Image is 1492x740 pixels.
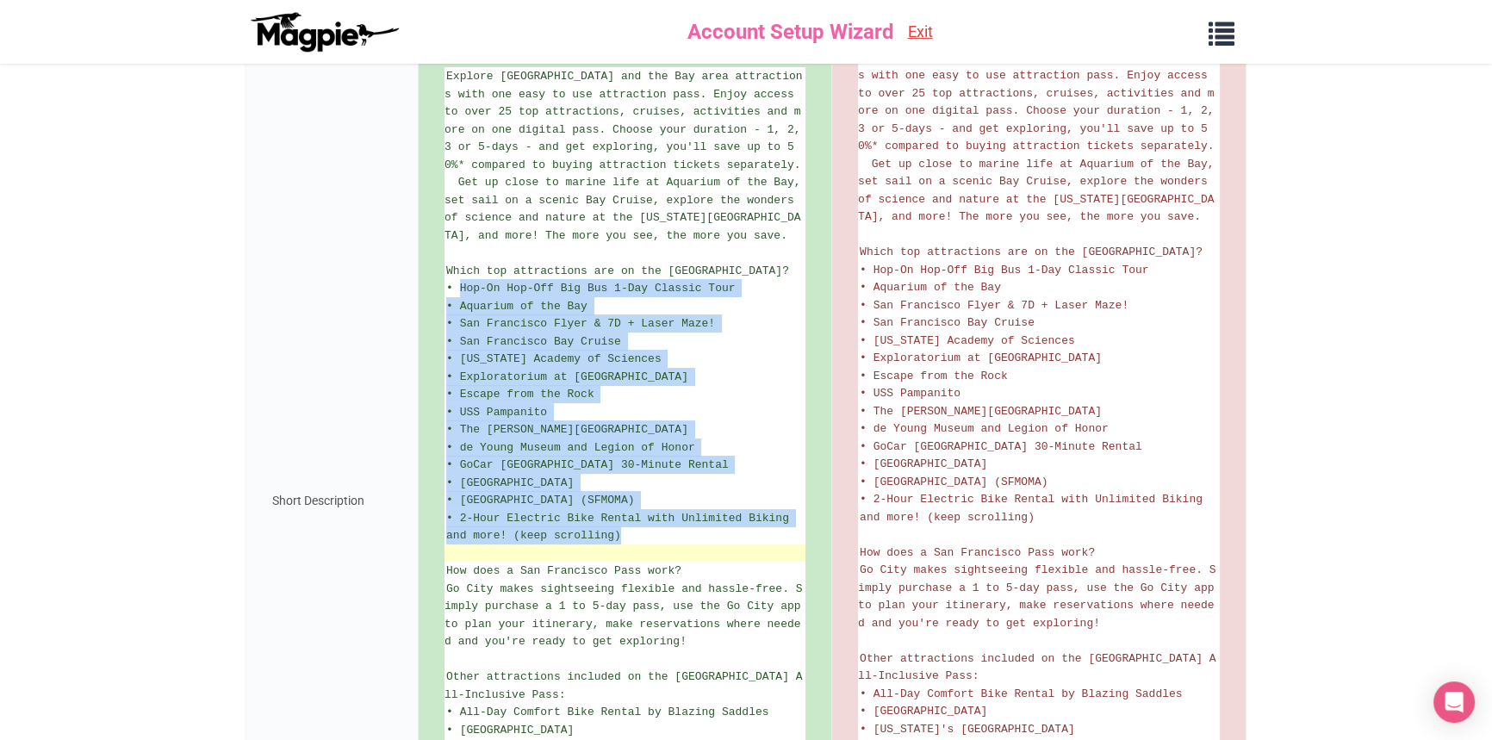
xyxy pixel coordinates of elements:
[860,705,987,718] span: • [GEOGRAPHIC_DATA]
[446,529,621,542] span: and more! (keep scrolling)
[446,352,662,365] span: • [US_STATE] Academy of Sciences
[860,405,1102,418] span: • The [PERSON_NAME][GEOGRAPHIC_DATA]
[860,316,1035,329] span: • San Francisco Bay Cruise
[446,282,735,295] span: • Hop-On Hop-Off Big Bus 1-Day Classic Tour
[860,299,1128,312] span: • San Francisco Flyer & 7D + Laser Maze!
[860,476,1048,488] span: • [GEOGRAPHIC_DATA] (SFMOMA)
[446,512,789,525] span: • 2-Hour Electric Bike Rental with Unlimited Biking
[858,652,1215,683] span: Other attractions included on the [GEOGRAPHIC_DATA] All-Inclusive Pass:
[446,370,688,383] span: • Exploratorium at [GEOGRAPHIC_DATA]
[908,20,933,45] a: Exit
[446,724,574,737] span: • [GEOGRAPHIC_DATA]
[860,422,1109,435] span: • de Young Museum and Legion of Honor
[860,246,1203,258] span: Which top attractions are on the [GEOGRAPHIC_DATA]?
[446,406,547,419] span: • USS Pampanito
[860,440,1142,453] span: • GoCar [GEOGRAPHIC_DATA] 30-Minute Rental
[860,546,1095,559] span: How does a San Francisco Pass work?
[446,706,768,718] span: • All-Day Comfort Bike Rental by Blazing Saddles
[860,334,1075,347] span: • [US_STATE] Academy of Sciences
[446,300,587,313] span: • Aquarium of the Bay
[858,563,1221,630] span: Go City makes sightseeing flexible and hassle-free. Simply purchase a 1 to 5-day pass, use the Go...
[860,511,1035,524] span: and more! (keep scrolling)
[446,564,681,577] span: How does a San Francisco Pass work?
[446,388,594,401] span: • Escape from the Rock
[446,423,688,436] span: • The [PERSON_NAME][GEOGRAPHIC_DATA]
[860,281,1001,294] span: • Aquarium of the Bay
[246,11,401,53] img: logo-ab69f6fb50320c5b225c76a69d11143b.png
[444,582,807,649] span: Go City makes sightseeing flexible and hassle-free. Simply purchase a 1 to 5-day pass, use the Go...
[860,493,1203,506] span: • 2-Hour Electric Bike Rental with Unlimited Biking
[860,387,960,400] span: • USS Pampanito
[1433,681,1475,723] div: Open Intercom Messenger
[446,335,621,348] span: • San Francisco Bay Cruise
[446,494,634,507] span: • [GEOGRAPHIC_DATA] (SFMOMA)
[860,264,1148,277] span: • Hop-On Hop-Off Big Bus 1-Day Classic Tour
[446,458,729,471] span: • GoCar [GEOGRAPHIC_DATA] 30-Minute Rental
[446,264,789,277] span: Which top attractions are on the [GEOGRAPHIC_DATA]?
[860,687,1182,700] span: • All-Day Comfort Bike Rental by Blazing Saddles
[446,317,715,330] span: • San Francisco Flyer & 7D + Laser Maze!
[446,476,574,489] span: • [GEOGRAPHIC_DATA]
[446,441,695,454] span: • de Young Museum and Legion of Honor
[860,351,1102,364] span: • Exploratorium at [GEOGRAPHIC_DATA]
[860,457,987,470] span: • [GEOGRAPHIC_DATA]
[860,723,1075,736] span: • [US_STATE]'s [GEOGRAPHIC_DATA]
[444,70,807,242] span: Explore [GEOGRAPHIC_DATA] and the Bay area attractions with one easy to use attraction pass. Enjo...
[444,670,802,701] span: Other attractions included on the [GEOGRAPHIC_DATA] All-Inclusive Pass:
[687,16,894,48] span: Account Setup Wizard
[860,370,1008,382] span: • Escape from the Rock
